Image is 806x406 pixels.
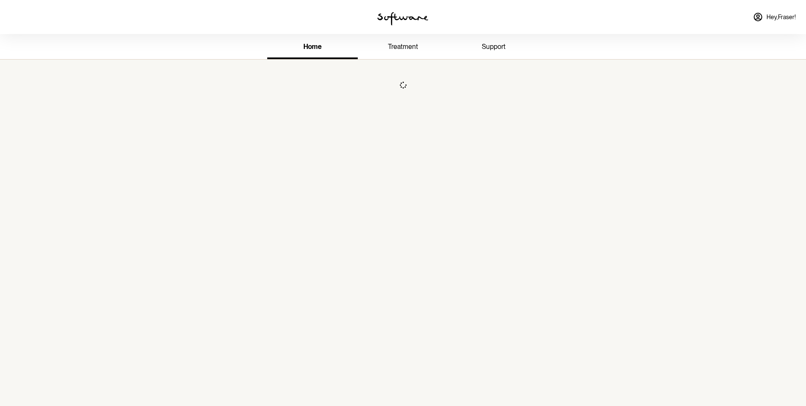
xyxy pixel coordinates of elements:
[377,12,428,26] img: software logo
[267,36,358,59] a: home
[303,43,322,51] span: home
[482,43,506,51] span: support
[748,7,801,27] a: Hey,Fraser!
[358,36,448,59] a: treatment
[388,43,418,51] span: treatment
[448,36,539,59] a: support
[766,14,796,21] span: Hey, Fraser !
